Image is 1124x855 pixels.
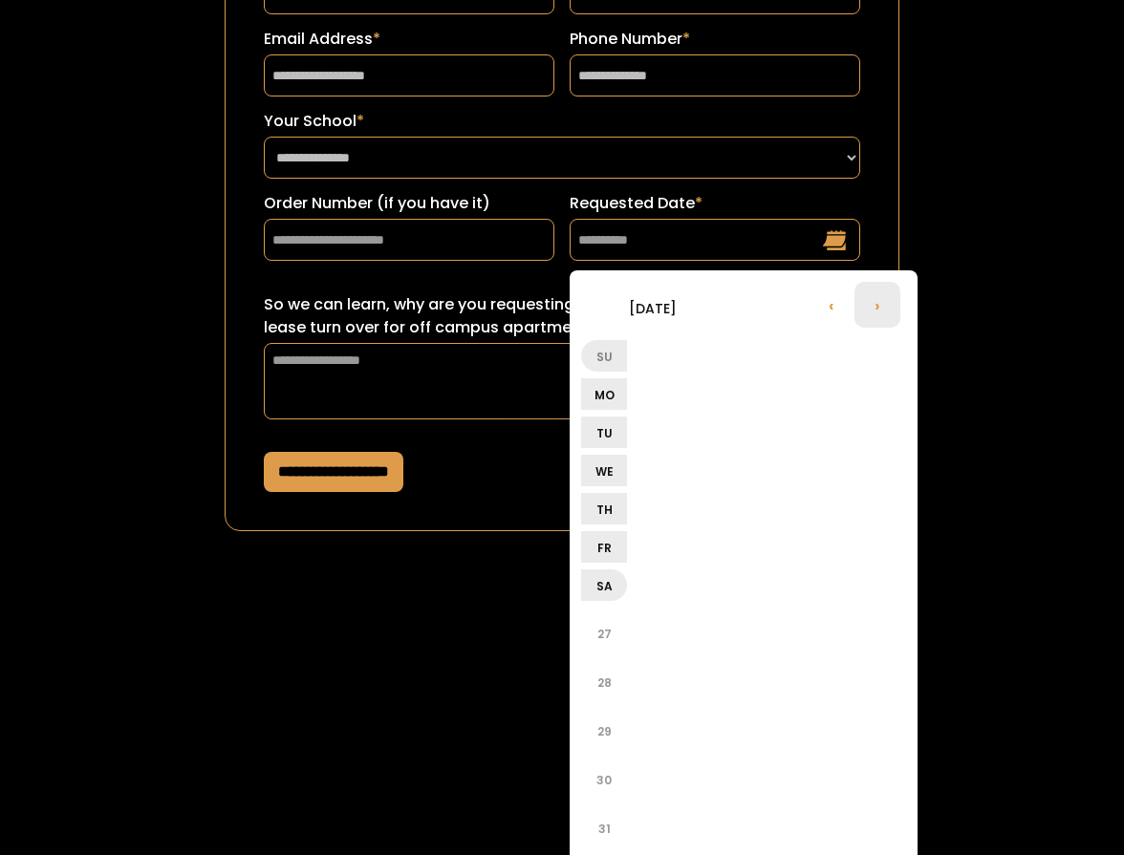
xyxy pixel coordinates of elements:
label: So we can learn, why are you requesting this date? (ex: sorority recruitment, lease turn over for... [264,293,860,339]
label: Your School [264,110,860,133]
li: 31 [581,805,627,851]
li: › [854,282,900,328]
li: Fr [581,531,627,563]
li: 30 [581,757,627,802]
li: Mo [581,378,627,410]
li: 28 [581,659,627,705]
li: 27 [581,610,627,656]
li: ‹ [809,282,854,328]
label: Order Number (if you have it) [264,192,554,215]
li: Th [581,493,627,524]
li: Tu [581,417,627,448]
li: We [581,455,627,486]
label: Phone Number [570,28,860,51]
label: Requested Date [570,192,860,215]
li: Sa [581,569,627,601]
label: Email Address [264,28,554,51]
li: [DATE] [581,285,724,331]
li: 29 [581,708,627,754]
li: Su [581,340,627,372]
